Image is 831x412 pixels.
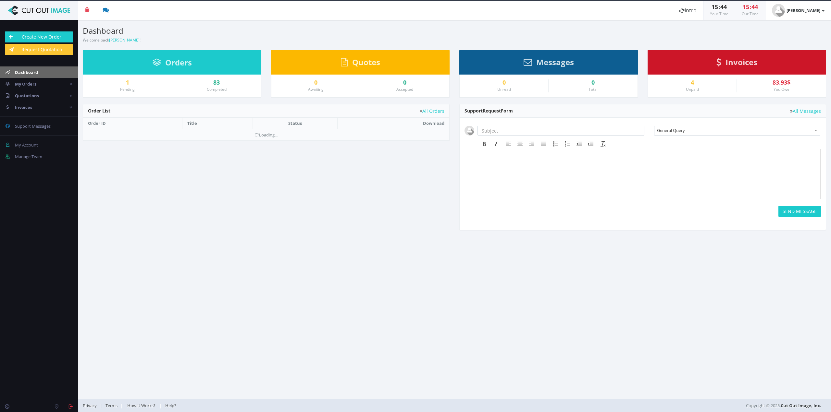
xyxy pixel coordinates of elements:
[502,140,514,148] div: Align left
[162,403,180,408] a: Help?
[88,79,167,86] a: 1
[153,61,192,67] a: Orders
[365,79,444,86] a: 0
[177,79,256,86] a: 83
[562,140,573,148] div: Numbered list
[597,140,609,148] div: Clear formatting
[478,149,820,199] iframe: Rich Text Area. Press ALT-F9 for menu. Press ALT-F10 for toolbar. Press ALT-0 for help
[123,403,160,408] a: How It Works?
[787,7,820,13] strong: [PERSON_NAME]
[772,4,785,17] img: user_default.jpg
[550,140,562,148] div: Bullet list
[749,3,751,11] span: :
[718,3,720,11] span: :
[490,140,502,148] div: Italic
[720,3,727,11] span: 44
[553,79,633,86] div: 0
[781,403,821,408] a: Cut Out Image, Inc.
[526,140,538,148] div: Align right
[5,6,73,15] img: Cut Out Image
[83,403,100,408] a: Privacy
[585,140,597,148] div: Increase indent
[657,126,812,135] span: General Query
[83,129,449,140] td: Loading...
[15,81,36,87] span: My Orders
[751,3,758,11] span: 44
[673,1,703,20] a: Intro
[5,44,73,55] a: Request Quotation
[514,140,526,148] div: Align center
[207,87,227,92] small: Completed
[15,104,32,110] span: Invoices
[589,87,598,92] small: Total
[765,1,831,20] a: [PERSON_NAME]
[120,87,135,92] small: Pending
[165,57,192,68] span: Orders
[341,61,380,66] a: Quotes
[538,140,549,148] div: Justify
[420,109,444,113] a: All Orders
[483,108,501,114] span: Request
[497,87,511,92] small: Unread
[352,57,380,67] span: Quotes
[478,140,490,148] div: Bold
[83,37,141,43] small: Welcome back !
[524,61,574,66] a: Messages
[746,402,821,409] span: Copyright © 2025,
[5,31,73,42] a: Create New Order
[686,87,699,92] small: Unpaid
[15,142,38,148] span: My Account
[716,61,757,66] a: Invoices
[465,126,474,135] img: user_default.jpg
[465,108,513,114] span: Support Form
[653,79,732,86] a: 4
[15,69,38,75] span: Dashboard
[338,118,450,129] th: Download
[778,206,821,217] button: SEND MESSAGE
[109,37,140,43] a: [PERSON_NAME]
[83,399,578,412] div: | | |
[774,87,789,92] small: You Owe
[15,123,51,129] span: Support Messages
[253,118,338,129] th: Status
[276,79,355,86] a: 0
[15,93,39,99] span: Quotations
[536,57,574,67] span: Messages
[742,11,759,17] small: Our Time
[726,57,757,67] span: Invoices
[573,140,585,148] div: Decrease indent
[790,109,821,113] a: All Messages
[83,27,450,35] h3: Dashboard
[182,118,253,129] th: Title
[742,79,821,86] div: 83.93$
[712,3,718,11] span: 15
[710,11,728,17] small: Your Time
[396,87,413,92] small: Accepted
[127,403,155,408] span: How It Works?
[15,154,42,159] span: Manage Team
[308,87,324,92] small: Awaiting
[102,403,121,408] a: Terms
[88,108,110,114] span: Order List
[465,79,543,86] a: 0
[83,118,182,129] th: Order ID
[743,3,749,11] span: 15
[478,126,644,135] input: Subject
